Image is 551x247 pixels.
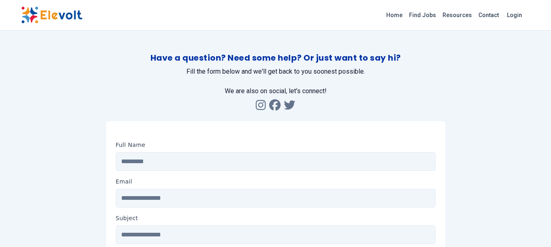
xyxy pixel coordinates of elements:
label: Full Name [116,141,146,149]
a: Contact [475,9,502,22]
h1: Have a question? Need some help? Or just want to say hi? [106,52,445,63]
p: Fill the form below and we'll get back to you soonest possible. [106,67,445,77]
label: Subject [116,214,138,222]
a: Resources [439,9,475,22]
a: Home [383,9,406,22]
a: Login [502,7,527,23]
a: Find Jobs [406,9,439,22]
label: Email [116,177,133,186]
img: Elevolt [21,7,82,24]
p: We are also on social, let's connect! [21,86,530,96]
